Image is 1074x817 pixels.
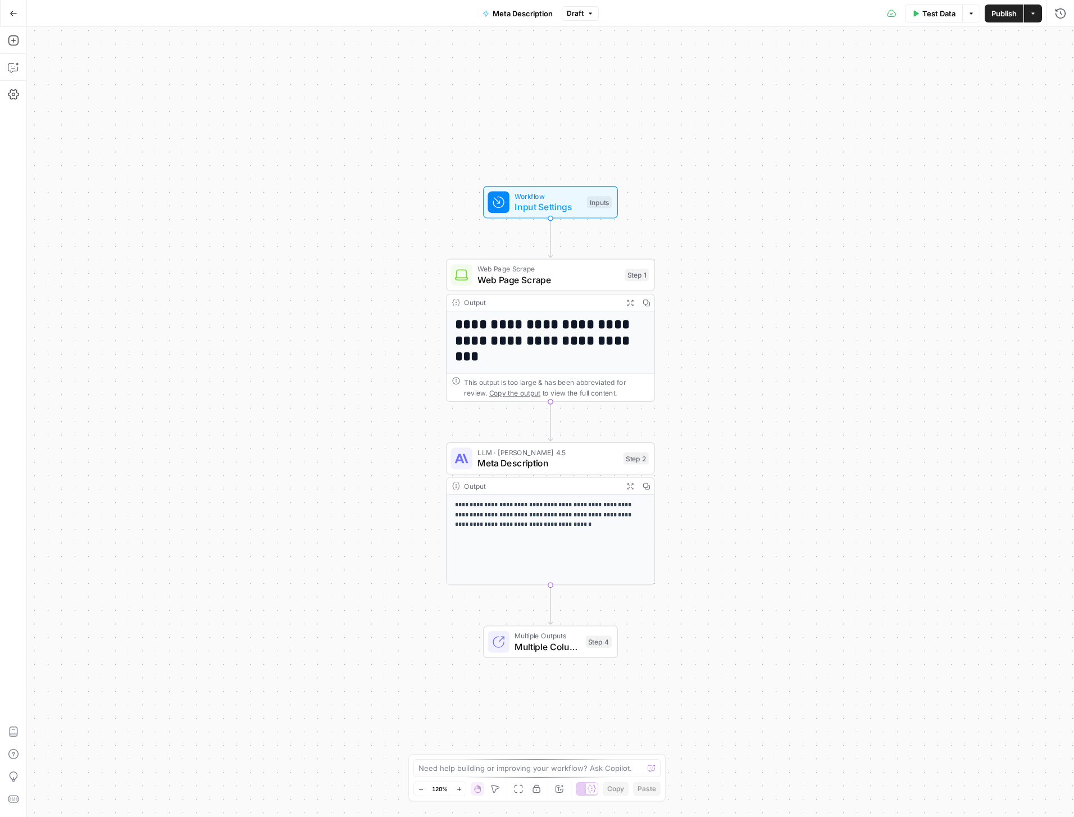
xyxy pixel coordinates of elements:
div: Step 1 [625,269,649,282]
div: Step 2 [624,452,649,465]
span: Multiple Outputs [515,630,580,641]
span: Publish [991,8,1017,19]
div: Inputs [587,196,612,208]
button: Test Data [905,4,962,22]
div: Output [464,480,618,491]
button: Meta Description [476,4,559,22]
span: Input Settings [515,200,581,214]
span: LLM · [PERSON_NAME] 4.5 [477,447,618,457]
span: Draft [567,8,584,19]
span: Meta Description [493,8,553,19]
span: 120% [432,784,448,793]
span: Web Page Scrape [477,264,619,274]
span: Workflow [515,190,581,201]
g: Edge from start to step_1 [548,219,552,258]
span: Multiple Columns [515,640,580,653]
button: Paste [633,782,661,796]
span: Paste [638,784,656,794]
div: This output is too large & has been abbreviated for review. to view the full content. [464,377,649,398]
div: Multiple OutputsMultiple ColumnsStep 4 [446,625,655,658]
button: Draft [562,6,599,21]
g: Edge from step_1 to step_2 [548,402,552,441]
g: Edge from step_2 to step_4 [548,585,552,624]
button: Publish [985,4,1023,22]
button: Copy [603,782,629,796]
div: WorkflowInput SettingsInputs [446,186,655,219]
span: Test Data [922,8,955,19]
span: Meta Description [477,456,618,470]
span: Copy the output [489,389,540,397]
span: Web Page Scrape [477,273,619,287]
div: Step 4 [585,636,612,648]
span: Copy [607,784,624,794]
div: Output [464,297,618,308]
